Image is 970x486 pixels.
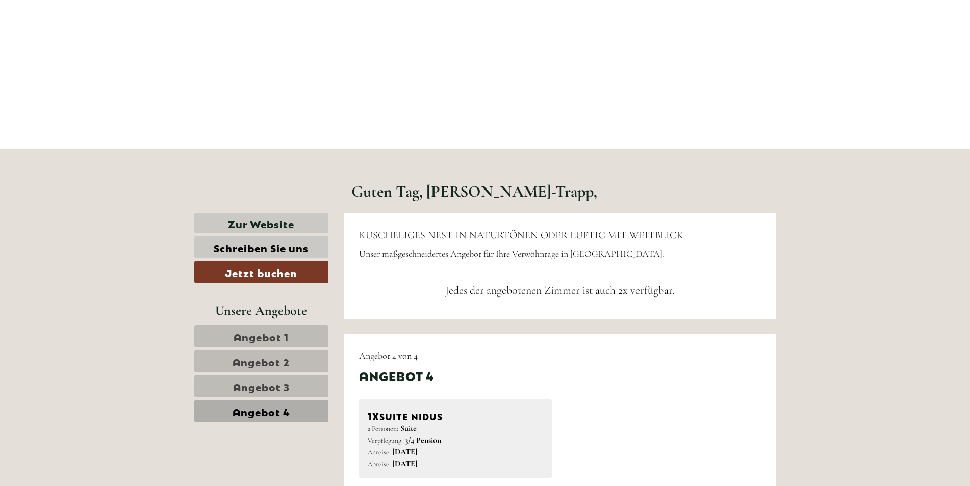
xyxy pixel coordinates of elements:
[405,435,441,445] b: 3/4 Pension
[393,458,417,469] b: [DATE]
[15,30,145,38] div: [GEOGRAPHIC_DATA]
[359,229,683,241] span: KUSCHELIGES NEST IN NATURTÖNEN ODER LUFTIG MIT WEITBLICK
[194,213,328,234] a: Zur Website
[351,182,597,200] h1: Guten Tag, [PERSON_NAME]-Trapp,
[368,424,398,433] small: 2 Personen:
[368,460,391,468] small: Abreise:
[194,301,328,320] div: Unsere Angebote
[445,284,674,297] span: Jedes der angebotenen Zimmer ist auch 2x verfügbar.
[368,436,403,445] small: Verpflegung:
[400,423,417,434] b: Suite
[8,28,150,59] div: Guten Tag, wie können wir Ihnen helfen?
[233,379,290,393] span: Angebot 3
[368,448,391,456] small: Anreise:
[233,404,290,418] span: Angebot 4
[183,8,219,25] div: [DATE]
[330,264,402,286] button: Senden
[15,49,145,57] small: 18:51
[359,367,434,384] div: Angebot 4
[359,248,665,259] span: Unser maßgeschneidertes Angebot für Ihre Verwöhntage in [GEOGRAPHIC_DATA]:
[233,354,290,368] span: Angebot 2
[368,408,544,423] div: SUITE NIDUS
[368,408,379,422] b: 1x
[194,236,328,258] a: Schreiben Sie uns
[359,350,418,361] span: Angebot 4 von 4
[393,447,417,457] b: [DATE]
[194,261,328,283] a: Jetzt buchen
[234,329,289,343] span: Angebot 1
